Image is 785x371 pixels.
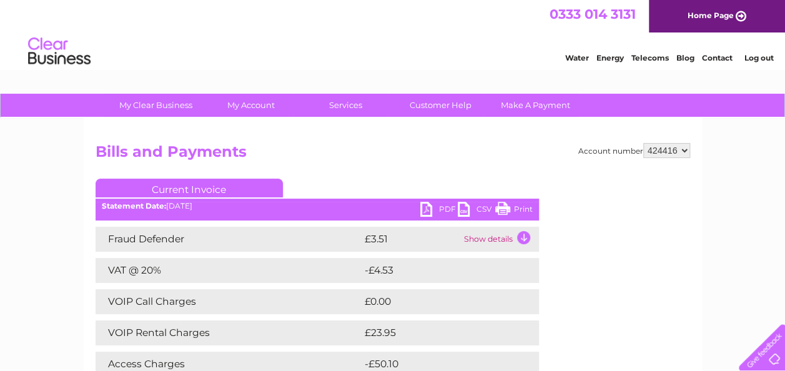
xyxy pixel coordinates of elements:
[294,94,397,117] a: Services
[389,94,492,117] a: Customer Help
[199,94,302,117] a: My Account
[362,289,510,314] td: £0.00
[420,202,458,220] a: PDF
[104,94,207,117] a: My Clear Business
[98,7,688,61] div: Clear Business is a trading name of Verastar Limited (registered in [GEOGRAPHIC_DATA] No. 3667643...
[96,227,362,252] td: Fraud Defender
[484,94,587,117] a: Make A Payment
[458,202,495,220] a: CSV
[362,258,512,283] td: -£4.53
[596,53,624,62] a: Energy
[461,227,539,252] td: Show details
[102,201,166,210] b: Statement Date:
[550,6,636,22] a: 0333 014 3131
[578,143,690,158] div: Account number
[96,202,539,210] div: [DATE]
[744,53,773,62] a: Log out
[362,227,461,252] td: £3.51
[676,53,694,62] a: Blog
[96,320,362,345] td: VOIP Rental Charges
[96,143,690,167] h2: Bills and Payments
[362,320,513,345] td: £23.95
[702,53,733,62] a: Contact
[96,179,283,197] a: Current Invoice
[96,289,362,314] td: VOIP Call Charges
[96,258,362,283] td: VAT @ 20%
[631,53,669,62] a: Telecoms
[565,53,589,62] a: Water
[495,202,533,220] a: Print
[27,32,91,71] img: logo.png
